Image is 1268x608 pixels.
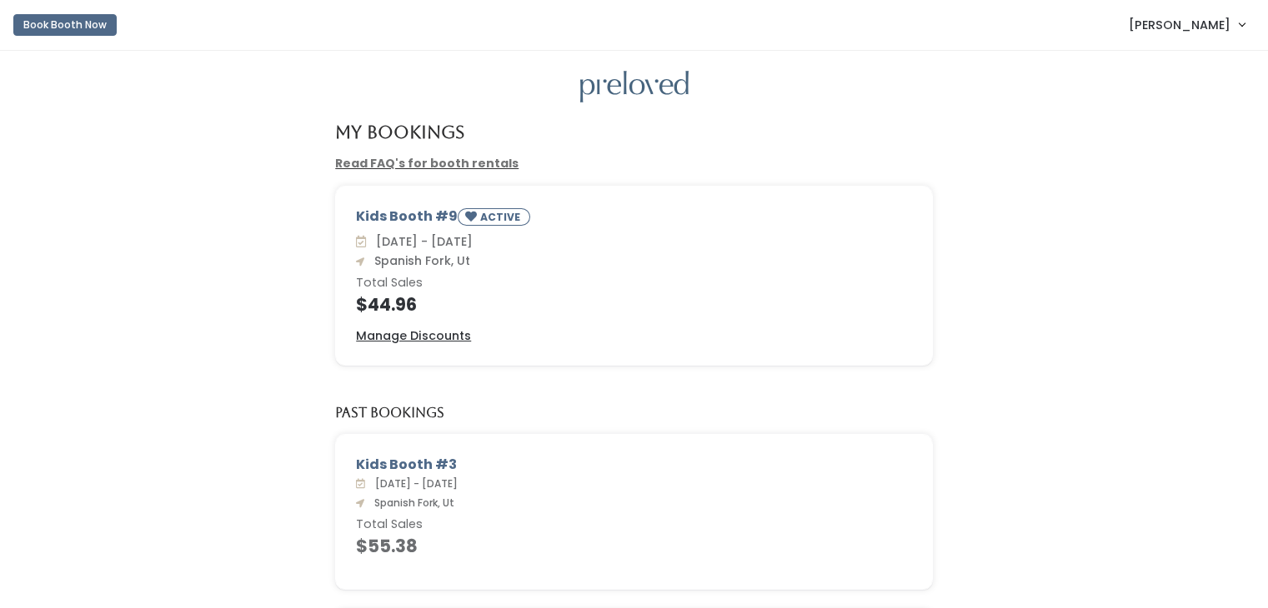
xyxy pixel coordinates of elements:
span: Spanish Fork, Ut [368,252,470,269]
h4: $44.96 [356,295,912,314]
a: Read FAQ's for booth rentals [335,155,519,172]
a: Book Booth Now [13,7,117,43]
img: preloved logo [580,71,689,103]
u: Manage Discounts [356,327,471,344]
div: Kids Booth #9 [356,207,912,232]
span: Spanish Fork, Ut [368,496,454,510]
small: ACTIVE [480,210,524,224]
a: [PERSON_NAME] [1112,7,1261,42]
h4: $55.38 [356,536,912,556]
h5: Past Bookings [335,406,444,421]
span: [DATE] - [DATE] [369,233,473,250]
h4: My Bookings [335,122,464,142]
h6: Total Sales [356,518,912,531]
span: [DATE] - [DATE] [368,476,458,491]
button: Book Booth Now [13,14,117,36]
a: Manage Discounts [356,327,471,345]
div: Kids Booth #3 [356,455,912,475]
h6: Total Sales [356,277,912,290]
span: [PERSON_NAME] [1129,16,1230,34]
